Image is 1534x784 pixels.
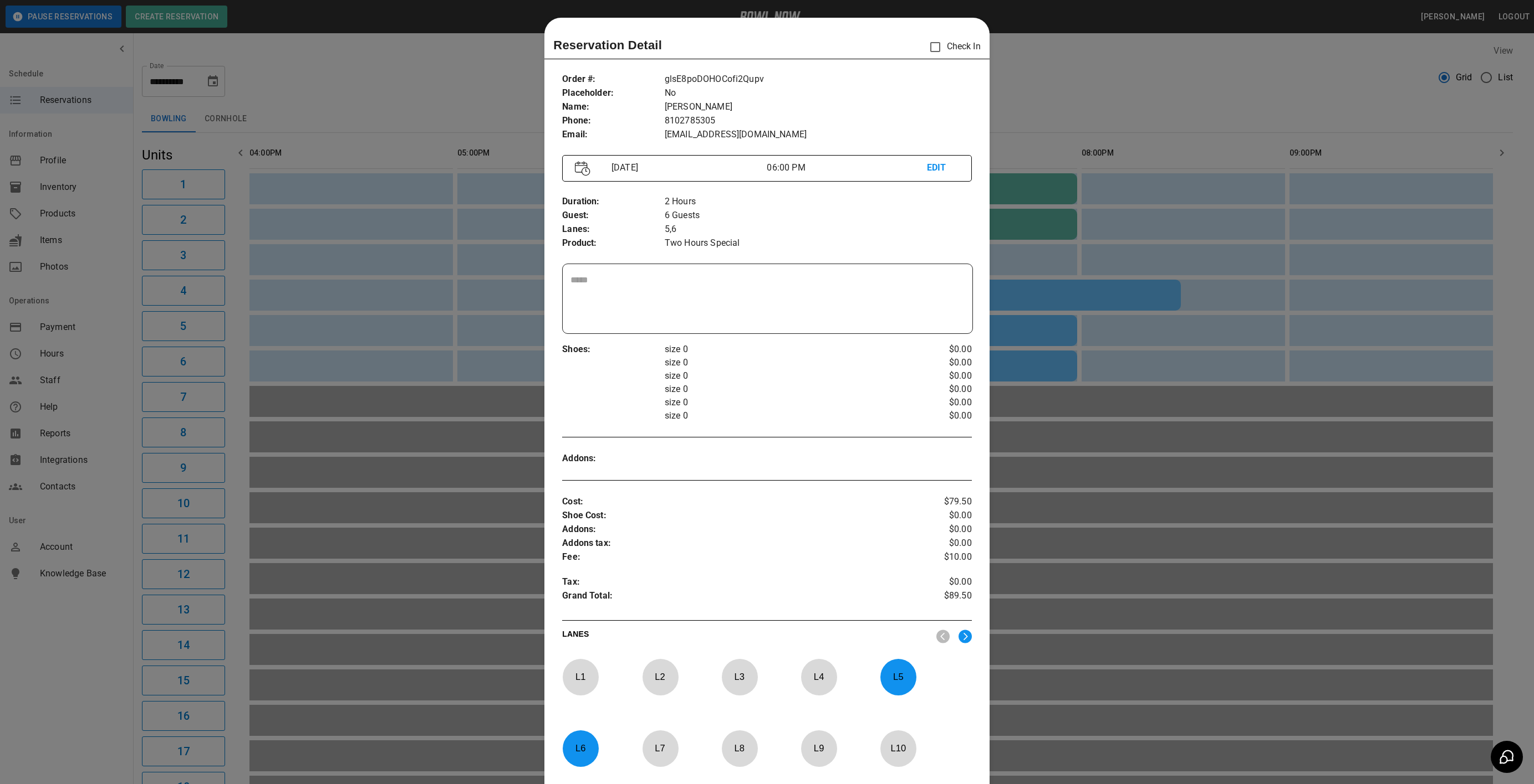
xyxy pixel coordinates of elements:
[665,236,972,250] p: Two Hours Special
[665,396,904,409] p: size 0
[904,550,972,564] p: $10.00
[665,100,972,114] p: [PERSON_NAME]
[801,664,837,690] p: L 4
[575,161,590,176] img: Vector
[562,236,665,250] p: Product :
[562,589,903,606] p: Grand Total :
[562,86,665,100] p: Placeholder :
[607,161,767,174] p: [DATE]
[904,509,972,523] p: $0.00
[562,537,903,550] p: Addons tax :
[562,735,599,761] p: L 6
[562,523,903,537] p: Addons :
[665,73,972,86] p: glsE8poDOHOCofi2Qupv
[665,409,904,422] p: size 0
[562,100,665,114] p: Name :
[880,664,916,690] p: L 5
[801,735,837,761] p: L 9
[904,383,972,396] p: $0.00
[562,628,927,644] p: LANES
[927,161,959,175] p: EDIT
[665,209,972,223] p: 6 Guests
[553,36,662,54] p: Reservation Detail
[665,343,904,356] p: size 0
[880,735,916,761] p: L 10
[904,575,972,589] p: $0.00
[562,664,599,690] p: L 1
[924,35,981,59] p: Check In
[904,589,972,606] p: $89.50
[904,523,972,537] p: $0.00
[665,114,972,128] p: 8102785305
[721,735,758,761] p: L 8
[904,356,972,369] p: $0.00
[642,735,679,761] p: L 7
[562,209,665,223] p: Guest :
[562,223,665,236] p: Lanes :
[562,495,903,509] p: Cost :
[562,128,665,142] p: Email :
[904,409,972,422] p: $0.00
[562,550,903,564] p: Fee :
[767,161,927,174] p: 06:00 PM
[936,630,950,643] img: nav_left.svg
[904,495,972,509] p: $79.50
[562,195,665,209] p: Duration :
[665,383,904,396] p: size 0
[665,223,972,236] p: 5,6
[904,537,972,550] p: $0.00
[562,343,665,357] p: Shoes :
[721,664,758,690] p: L 3
[665,86,972,100] p: No
[904,343,972,356] p: $0.00
[562,73,665,86] p: Order # :
[562,575,903,589] p: Tax :
[904,369,972,383] p: $0.00
[665,128,972,142] p: [EMAIL_ADDRESS][DOMAIN_NAME]
[665,369,904,383] p: size 0
[959,630,972,643] img: right.svg
[562,452,665,466] p: Addons :
[562,114,665,128] p: Phone :
[665,356,904,369] p: size 0
[904,396,972,409] p: $0.00
[562,509,903,523] p: Shoe Cost :
[665,195,972,209] p: 2 Hours
[642,664,679,690] p: L 2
